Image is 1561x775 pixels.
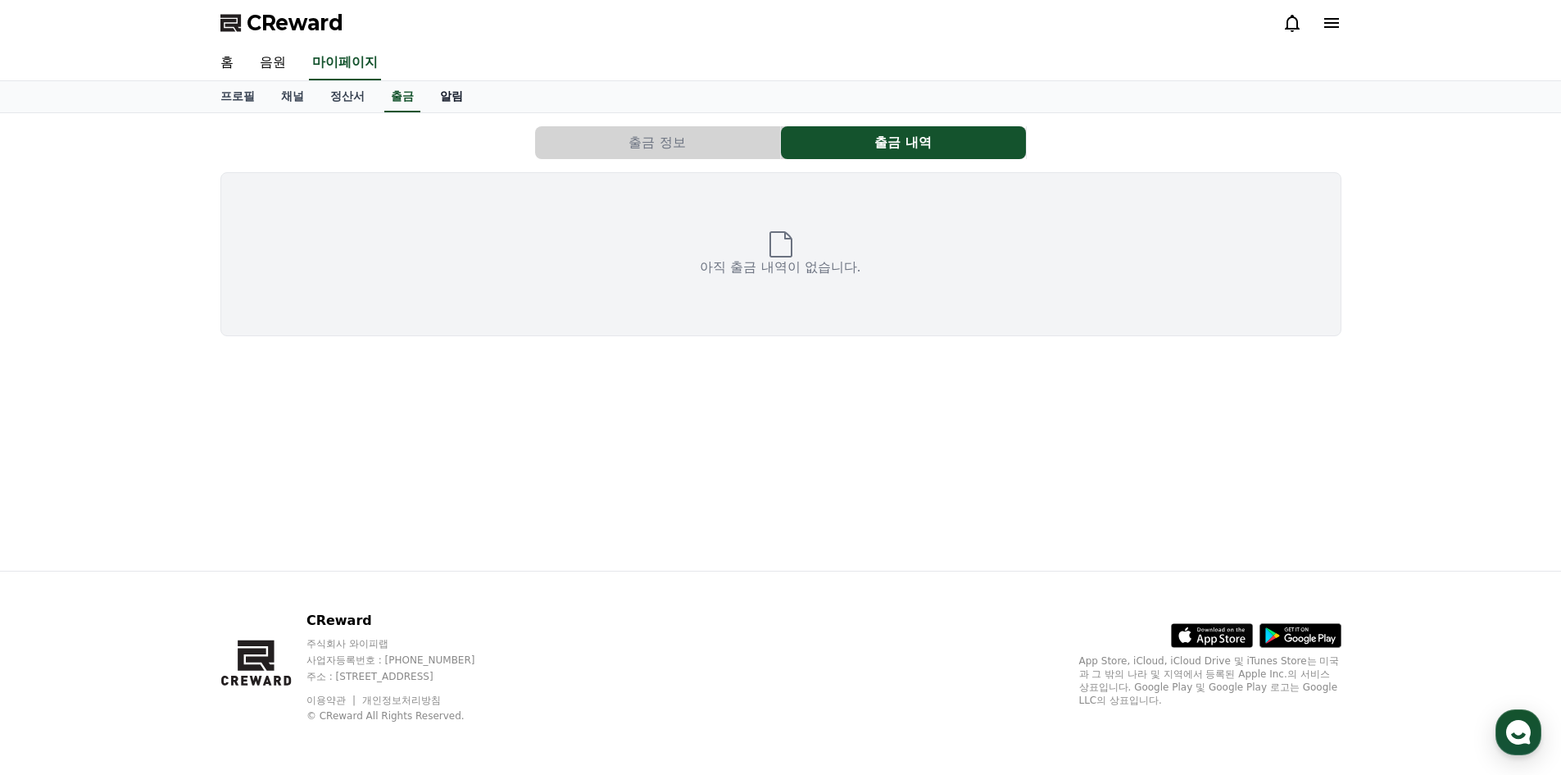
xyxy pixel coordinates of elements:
[253,545,273,558] span: 설정
[5,520,108,561] a: 홈
[306,695,358,706] a: 이용약관
[535,126,781,159] a: 출금 정보
[247,46,299,80] a: 음원
[268,81,317,112] a: 채널
[220,10,343,36] a: CReward
[384,81,420,112] a: 출금
[362,695,441,706] a: 개인정보처리방침
[306,654,506,667] p: 사업자등록번호 : [PHONE_NUMBER]
[306,709,506,723] p: © CReward All Rights Reserved.
[700,258,860,277] p: 아직 출금 내역이 없습니다.
[207,81,268,112] a: 프로필
[52,545,61,558] span: 홈
[1079,654,1341,707] p: App Store, iCloud, iCloud Drive 및 iTunes Store는 미국과 그 밖의 나라 및 지역에서 등록된 Apple Inc.의 서비스 상표입니다. Goo...
[247,10,343,36] span: CReward
[317,81,378,112] a: 정산서
[306,670,506,683] p: 주소 : [STREET_ADDRESS]
[207,46,247,80] a: 홈
[427,81,476,112] a: 알림
[309,46,381,80] a: 마이페이지
[781,126,1026,159] button: 출금 내역
[306,637,506,650] p: 주식회사 와이피랩
[306,611,506,631] p: CReward
[150,545,170,558] span: 대화
[211,520,315,561] a: 설정
[108,520,211,561] a: 대화
[781,126,1027,159] a: 출금 내역
[535,126,780,159] button: 출금 정보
